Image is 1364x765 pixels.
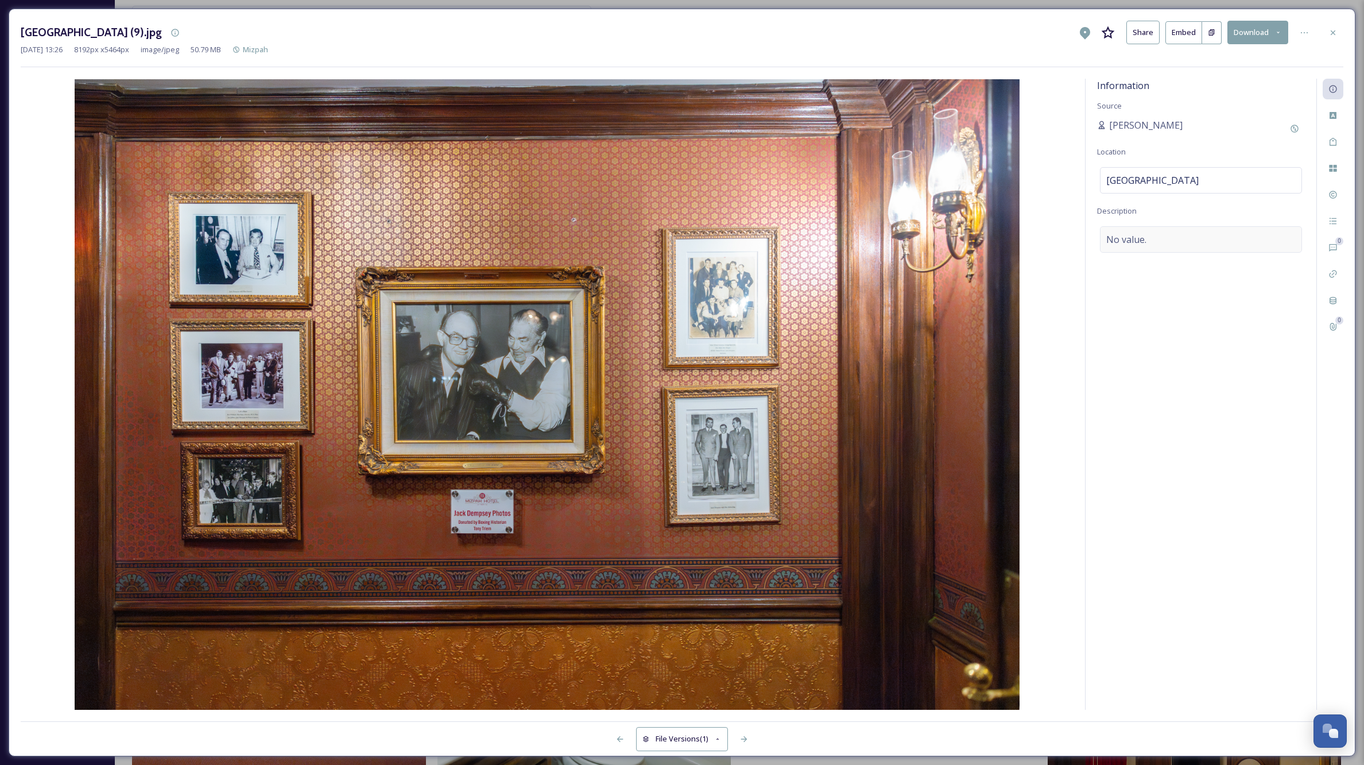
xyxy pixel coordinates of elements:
span: Description [1097,206,1137,216]
button: Embed [1165,21,1202,44]
img: Mizpah%20Hotel%20(9).jpg [21,79,1074,710]
span: Source [1097,101,1122,111]
span: [DATE] 13:26 [21,44,63,55]
button: File Versions(1) [636,727,728,751]
span: [GEOGRAPHIC_DATA] [1106,173,1199,187]
div: 0 [1335,316,1343,324]
span: [PERSON_NAME] [1109,118,1183,132]
button: Download [1227,21,1288,44]
h3: [GEOGRAPHIC_DATA] (9).jpg [21,24,162,41]
span: Information [1097,79,1149,92]
span: 8192 px x 5464 px [74,44,129,55]
span: Mizpah [243,44,268,55]
span: 50.79 MB [191,44,221,55]
span: image/jpeg [141,44,179,55]
span: Location [1097,146,1126,157]
span: No value. [1106,233,1146,246]
button: Share [1126,21,1160,44]
div: 0 [1335,237,1343,245]
button: Open Chat [1313,714,1347,748]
